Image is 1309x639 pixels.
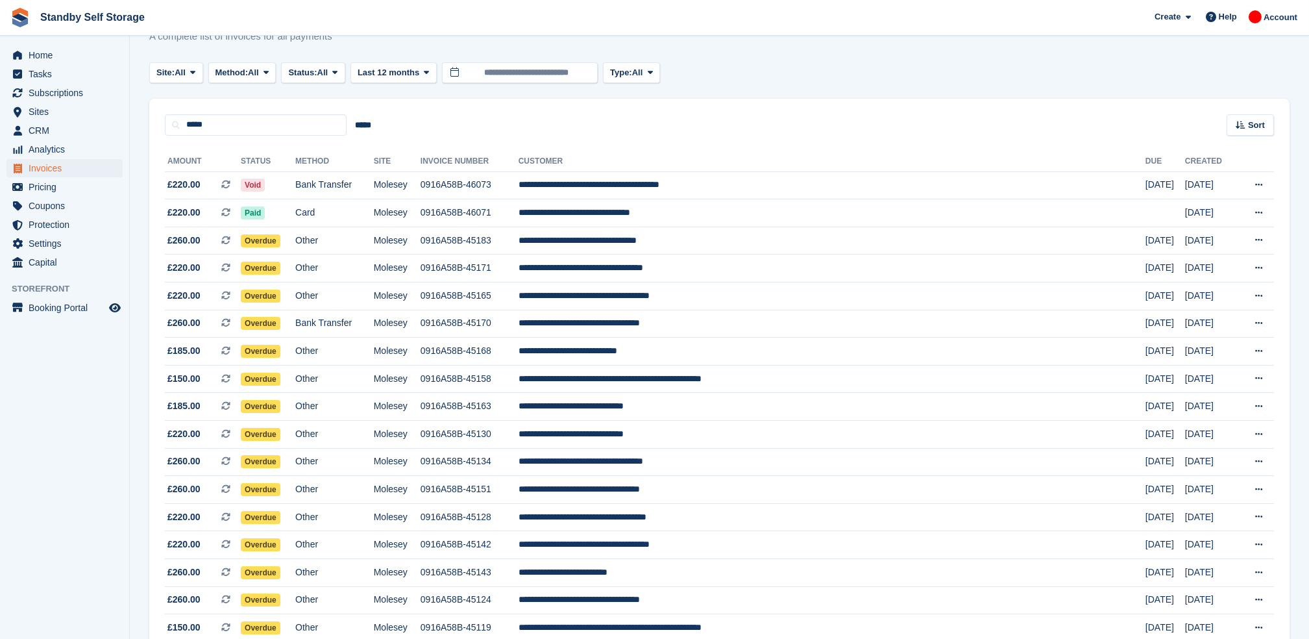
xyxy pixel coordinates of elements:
[149,62,203,84] button: Site: All
[6,46,123,64] a: menu
[241,455,280,468] span: Overdue
[1145,586,1185,614] td: [DATE]
[1185,171,1236,199] td: [DATE]
[295,448,374,476] td: Other
[421,365,519,393] td: 0916A58B-45158
[6,65,123,83] a: menu
[1145,227,1185,255] td: [DATE]
[374,199,421,227] td: Molesey
[421,338,519,366] td: 0916A58B-45168
[421,421,519,449] td: 0916A58B-45130
[167,178,201,192] span: £220.00
[350,62,437,84] button: Last 12 months
[167,344,201,358] span: £185.00
[1185,365,1236,393] td: [DATE]
[1185,255,1236,282] td: [DATE]
[295,559,374,587] td: Other
[1185,421,1236,449] td: [DATE]
[421,559,519,587] td: 0916A58B-45143
[632,66,643,79] span: All
[167,455,201,468] span: £260.00
[1264,11,1297,24] span: Account
[29,216,106,234] span: Protection
[317,66,328,79] span: All
[374,171,421,199] td: Molesey
[6,103,123,121] a: menu
[241,428,280,441] span: Overdue
[374,503,421,531] td: Molesey
[374,310,421,338] td: Molesey
[167,234,201,247] span: £260.00
[374,365,421,393] td: Molesey
[241,594,280,607] span: Overdue
[295,310,374,338] td: Bank Transfer
[241,566,280,579] span: Overdue
[1145,255,1185,282] td: [DATE]
[241,207,265,219] span: Paid
[167,206,201,219] span: £220.00
[6,159,123,177] a: menu
[1185,586,1236,614] td: [DATE]
[374,151,421,172] th: Site
[1185,227,1236,255] td: [DATE]
[1185,282,1236,310] td: [DATE]
[1185,476,1236,504] td: [DATE]
[167,289,201,303] span: £220.00
[29,234,106,253] span: Settings
[295,421,374,449] td: Other
[1145,151,1185,172] th: Due
[167,510,201,524] span: £220.00
[10,8,30,27] img: stora-icon-8386f47178a22dfd0bd8f6a31ec36ba5ce8667c1dd55bd0f319d3a0aa187defe.svg
[1145,282,1185,310] td: [DATE]
[281,62,345,84] button: Status: All
[241,373,280,386] span: Overdue
[374,282,421,310] td: Molesey
[1185,338,1236,366] td: [DATE]
[1145,531,1185,559] td: [DATE]
[374,255,421,282] td: Molesey
[421,310,519,338] td: 0916A58B-45170
[295,338,374,366] td: Other
[295,171,374,199] td: Bank Transfer
[241,511,280,524] span: Overdue
[175,66,186,79] span: All
[295,531,374,559] td: Other
[295,282,374,310] td: Other
[6,253,123,271] a: menu
[6,234,123,253] a: menu
[1249,10,1262,23] img: Aaron Winter
[107,300,123,316] a: Preview store
[1185,199,1236,227] td: [DATE]
[1145,393,1185,421] td: [DATE]
[1185,310,1236,338] td: [DATE]
[241,345,280,358] span: Overdue
[1185,559,1236,587] td: [DATE]
[295,586,374,614] td: Other
[358,66,419,79] span: Last 12 months
[167,316,201,330] span: £260.00
[421,393,519,421] td: 0916A58B-45163
[29,178,106,196] span: Pricing
[1145,421,1185,449] td: [DATE]
[29,121,106,140] span: CRM
[421,151,519,172] th: Invoice Number
[6,216,123,234] a: menu
[295,393,374,421] td: Other
[165,151,241,172] th: Amount
[421,448,519,476] td: 0916A58B-45134
[6,299,123,317] a: menu
[374,421,421,449] td: Molesey
[29,299,106,317] span: Booking Portal
[156,66,175,79] span: Site:
[29,197,106,215] span: Coupons
[29,65,106,83] span: Tasks
[241,317,280,330] span: Overdue
[295,503,374,531] td: Other
[374,227,421,255] td: Molesey
[241,290,280,303] span: Overdue
[1145,171,1185,199] td: [DATE]
[1185,393,1236,421] td: [DATE]
[241,538,280,551] span: Overdue
[374,338,421,366] td: Molesey
[295,476,374,504] td: Other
